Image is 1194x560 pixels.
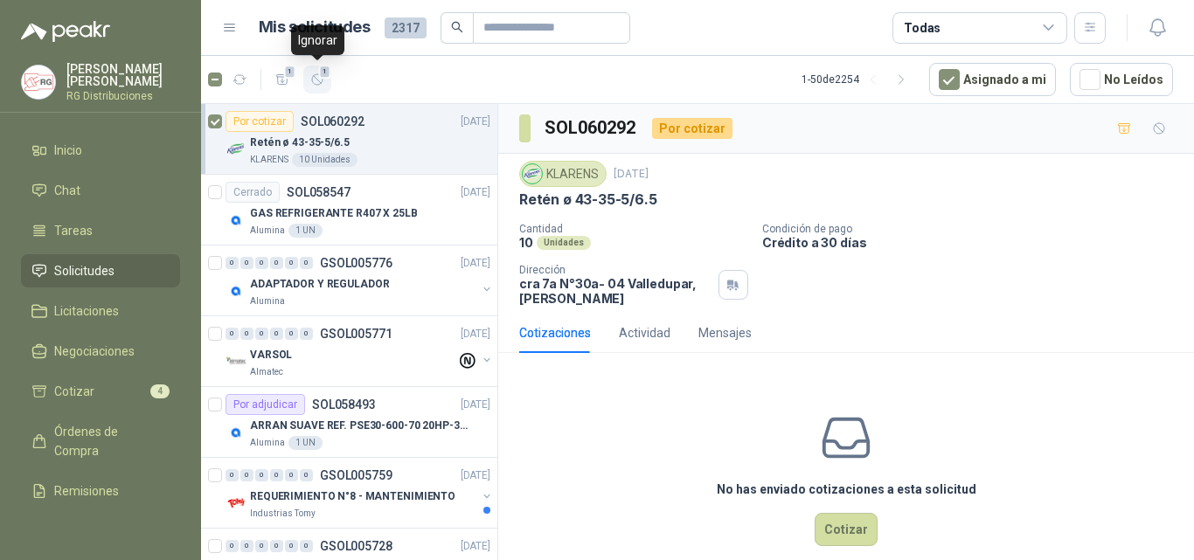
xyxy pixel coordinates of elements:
p: [DATE] [461,255,490,272]
p: VARSOL [250,347,292,363]
p: Cantidad [519,223,748,235]
div: 0 [240,328,253,340]
div: Cerrado [226,182,280,203]
img: Company Logo [226,422,246,443]
p: Almatec [250,365,283,379]
p: [DATE] [461,114,490,130]
span: search [451,21,463,33]
div: 0 [270,257,283,269]
p: [DATE] [461,397,490,413]
img: Company Logo [226,210,246,231]
p: Retén ø 43-35-5/6.5 [250,135,350,151]
p: Alumina [250,436,285,450]
button: Cotizar [815,513,878,546]
a: Configuración [21,515,180,548]
a: Chat [21,174,180,207]
button: 1 [303,66,331,93]
p: ARRAN SUAVE REF. PSE30-600-70 20HP-30A [250,418,468,434]
div: 0 [240,469,253,481]
a: Licitaciones [21,294,180,328]
p: Dirección [519,264,712,276]
div: 0 [270,540,283,552]
img: Company Logo [523,164,542,183]
a: Por cotizarSOL060292[DATE] Company LogoRetén ø 43-35-5/6.5KLARENS10 Unidades [201,104,497,175]
button: Asignado a mi [929,63,1056,96]
span: 4 [150,384,170,398]
p: [DATE] [461,184,490,201]
span: Negociaciones [54,342,135,361]
p: Crédito a 30 días [762,235,1187,250]
p: Alumina [250,224,285,238]
h1: Mis solicitudes [259,15,371,40]
p: [DATE] [461,326,490,342]
div: 1 - 50 de 2254 [802,66,915,93]
a: Remisiones [21,474,180,508]
p: 10 [519,235,533,250]
div: 1 UN [288,224,323,238]
p: GSOL005771 [320,328,392,340]
div: 0 [285,469,298,481]
span: Cotizar [54,382,94,401]
div: Por adjudicar [226,394,305,415]
div: 0 [240,257,253,269]
p: Retén ø 43-35-5/6.5 [519,190,657,209]
a: Inicio [21,134,180,167]
div: 0 [270,328,283,340]
a: Tareas [21,214,180,247]
div: 0 [300,328,313,340]
p: Alumina [250,294,285,308]
p: SOL058547 [287,186,351,198]
div: 0 [285,540,298,552]
div: 0 [285,328,298,340]
div: 0 [255,257,268,269]
div: Por cotizar [652,118,732,139]
p: RG Distribuciones [66,91,180,101]
h3: No has enviado cotizaciones a esta solicitud [717,480,976,499]
div: 0 [300,469,313,481]
img: Logo peakr [21,21,110,42]
div: Todas [904,18,941,38]
img: Company Logo [226,280,246,301]
a: Órdenes de Compra [21,415,180,467]
a: 0 0 0 0 0 0 GSOL005776[DATE] Company LogoADAPTADOR Y REGULADORAlumina [226,252,494,308]
a: Cotizar4 [21,375,180,408]
div: KLARENS [519,161,607,187]
span: 1 [319,65,331,79]
div: 0 [300,540,313,552]
a: Por adjudicarSOL058493[DATE] Company LogoARRAN SUAVE REF. PSE30-600-70 20HP-30AAlumina1 UN [201,387,497,458]
img: Company Logo [226,351,246,372]
img: Company Logo [226,493,246,514]
p: SOL058493 [312,398,376,411]
div: Mensajes [698,323,752,342]
button: No Leídos [1070,63,1173,96]
img: Company Logo [226,139,246,160]
div: 0 [255,540,268,552]
div: 0 [255,469,268,481]
a: CerradoSOL058547[DATE] Company LogoGAS REFRIGERANTE R407 X 25LBAlumina1 UN [201,175,497,245]
div: 0 [226,328,239,340]
span: Chat [54,181,80,200]
h3: SOL060292 [545,114,638,142]
p: REQUERIMIENTO N°8 - MANTENIMIENTO [250,488,455,505]
div: 10 Unidades [292,153,358,167]
span: Remisiones [54,481,119,501]
span: 1 [284,65,296,79]
div: 0 [226,540,239,552]
div: Por cotizar [226,111,294,132]
div: Cotizaciones [519,323,591,342]
div: 0 [300,257,313,269]
a: Solicitudes [21,254,180,287]
img: Company Logo [22,66,55,99]
p: GAS REFRIGERANTE R407 X 25LB [250,205,418,222]
p: SOL060292 [301,115,364,128]
p: Condición de pago [762,223,1187,235]
a: Negociaciones [21,335,180,368]
p: GSOL005728 [320,540,392,552]
p: Industrias Tomy [250,507,316,521]
span: Solicitudes [54,261,115,280]
span: Inicio [54,141,82,160]
span: 2317 [385,17,427,38]
p: ADAPTADOR Y REGULADOR [250,276,389,293]
p: KLARENS [250,153,288,167]
p: [DATE] [461,467,490,484]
